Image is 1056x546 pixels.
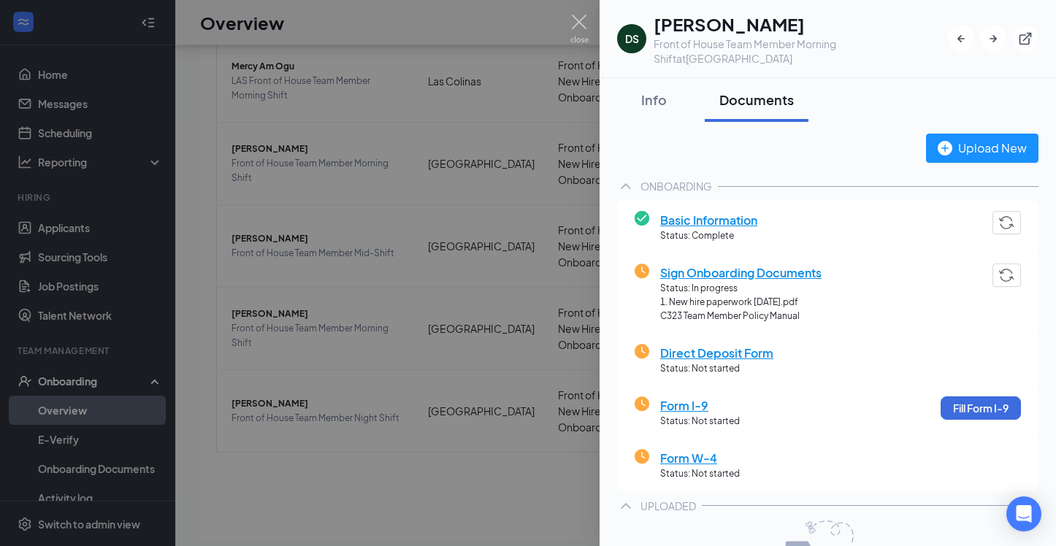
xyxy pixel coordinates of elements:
[660,449,740,467] span: Form W-4
[654,36,948,66] div: Front of House Team Member Morning Shift at [GEOGRAPHIC_DATA]
[941,396,1021,420] button: Fill Form I-9
[660,396,740,415] span: Form I-9
[660,211,757,229] span: Basic Information
[719,91,794,109] div: Documents
[654,12,948,36] h1: [PERSON_NAME]
[986,31,1000,46] svg: ArrowRight
[632,91,676,109] div: Info
[980,26,1006,52] button: ArrowRight
[640,179,712,193] div: ONBOARDING
[660,309,822,323] span: C323 Team Member Policy Manual
[660,467,740,481] span: Status: Not started
[660,362,773,376] span: Status: Not started
[617,497,635,515] svg: ChevronUp
[660,282,822,296] span: Status: In progress
[617,177,635,195] svg: ChevronUp
[660,344,773,362] span: Direct Deposit Form
[660,415,740,428] span: Status: Not started
[640,499,696,513] div: UPLOADED
[660,264,822,282] span: Sign Onboarding Documents
[1006,496,1041,531] div: Open Intercom Messenger
[660,229,757,243] span: Status: Complete
[954,31,968,46] svg: ArrowLeftNew
[660,296,822,309] span: 1. New hire paperwork [DATE].pdf
[926,134,1038,163] button: Upload New
[948,26,974,52] button: ArrowLeftNew
[1012,26,1038,52] button: ExternalLink
[938,139,1027,157] div: Upload New
[625,31,639,46] div: DS
[1018,31,1033,46] svg: ExternalLink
